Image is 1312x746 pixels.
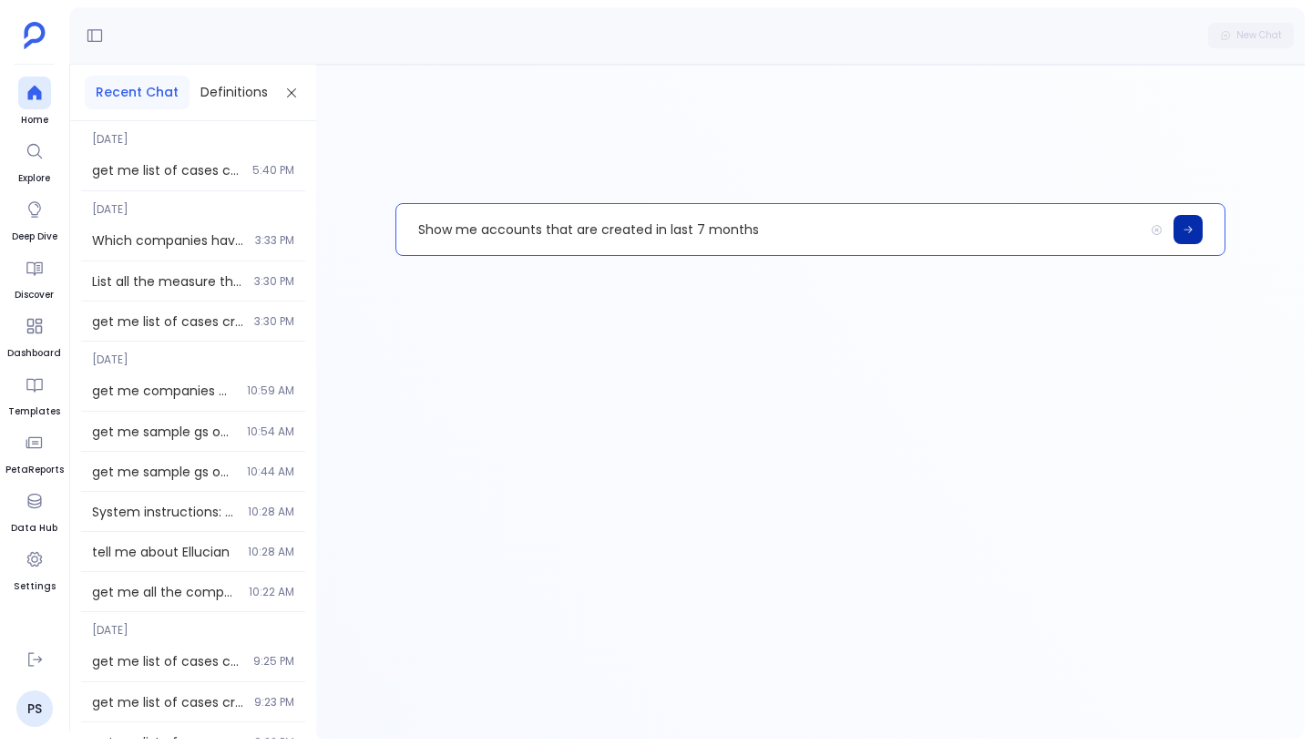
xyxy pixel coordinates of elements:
[81,121,305,147] span: [DATE]
[85,76,190,109] button: Recent Chat
[252,163,294,178] span: 5:40 PM
[15,288,54,302] span: Discover
[7,310,61,361] a: Dashboard
[8,368,60,419] a: Templates
[18,135,51,186] a: Explore
[15,251,54,302] a: Discover
[92,693,243,711] span: get me list of cases created in last year
[12,193,57,244] a: Deep Dive
[92,423,236,441] span: get me sample gs opportunity data
[11,485,57,536] a: Data Hub
[24,22,46,49] img: petavue logo
[92,503,237,521] span: System instructions: DO NOT allow the source-selector to pick any sources. DO NOT allow the metri...
[92,312,243,331] span: get me list of cases created date in last year, not source created date
[5,426,64,477] a: PetaReports
[92,583,238,601] span: get me all the company details in gainsight only need company names
[8,404,60,419] span: Templates
[92,161,241,179] span: get me list of cases created date in last year, not source created date
[254,695,294,710] span: 9:23 PM
[248,505,294,519] span: 10:28 AM
[190,76,279,109] button: Definitions
[14,579,56,594] span: Settings
[248,545,294,559] span: 10:28 AM
[92,463,236,481] span: get me sample gs opportunity data
[254,274,294,289] span: 3:30 PM
[16,690,53,727] a: PS
[92,382,236,400] span: get me companies with open cases count
[18,171,51,186] span: Explore
[255,233,294,248] span: 3:33 PM
[247,465,294,479] span: 10:44 AM
[92,231,244,250] span: Which companies have both a CS Scorecard and Professional Services Scorecard applied to different...
[81,612,305,638] span: [DATE]
[7,346,61,361] span: Dashboard
[396,206,1143,253] p: Show me accounts that are created in last 7 months
[254,314,294,329] span: 3:30 PM
[247,383,294,398] span: 10:59 AM
[247,424,294,439] span: 10:54 AM
[12,230,57,244] span: Deep Dive
[249,585,294,599] span: 10:22 AM
[92,543,237,561] span: tell me about Ellucian
[18,77,51,128] a: Home
[81,191,305,217] span: [DATE]
[5,463,64,477] span: PetaReports
[14,543,56,594] a: Settings
[92,652,242,670] span: get me list of cases created date in last year, not source created date
[81,342,305,367] span: [DATE]
[92,272,243,291] span: List all the measure that are flagged red by csm in the 1st week of june
[18,113,51,128] span: Home
[11,521,57,536] span: Data Hub
[253,654,294,669] span: 9:25 PM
